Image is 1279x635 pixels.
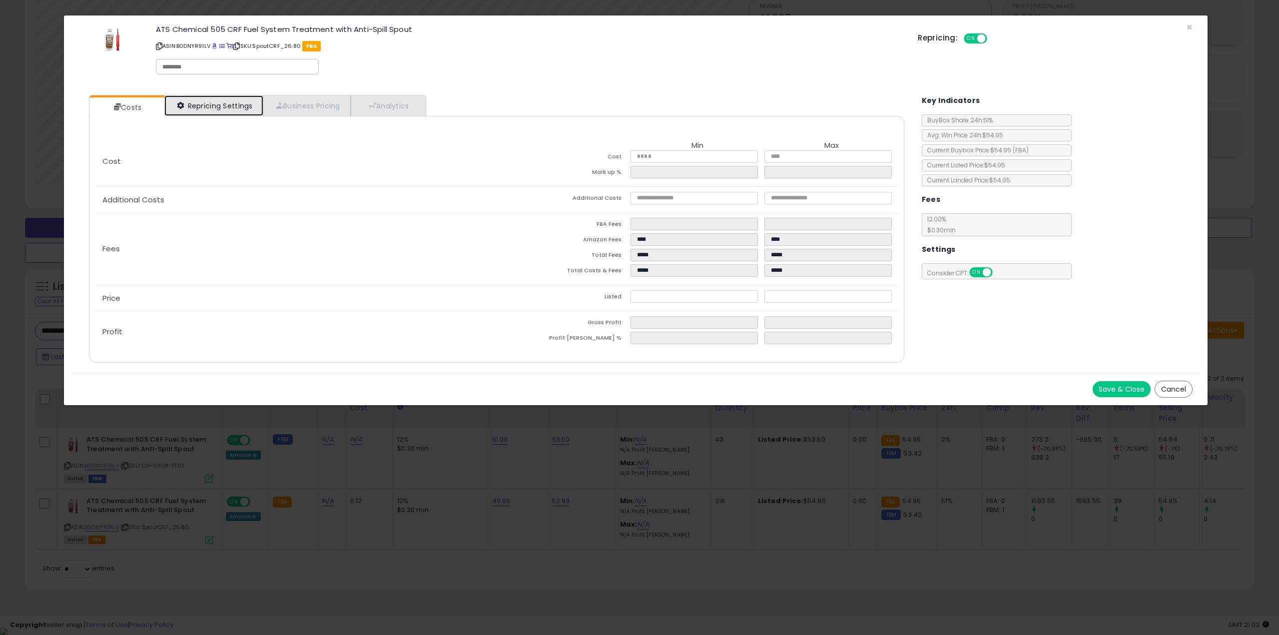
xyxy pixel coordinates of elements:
span: Current Listed Price: $54.95 [922,161,1005,169]
span: Current Buybox Price: [922,146,1029,154]
p: Additional Costs [94,196,497,204]
p: Price [94,294,497,302]
span: FBA [302,41,321,51]
td: Cost [497,150,631,166]
h3: ATS Chemical 505 CRF Fuel System Treatment with Anti-Spill Spout [156,25,903,33]
a: Repricing Settings [164,95,263,116]
a: BuyBox page [212,42,217,50]
span: $54.95 [990,146,1029,154]
h5: Fees [922,193,941,206]
td: Amazon Fees [497,233,631,249]
td: Additional Costs [497,192,631,207]
span: OFF [986,34,1002,43]
th: Min [631,141,764,150]
span: Consider CPT: [922,269,1006,277]
span: ON [965,34,977,43]
button: Cancel [1155,381,1193,398]
span: ( FBA ) [1013,146,1029,154]
a: Business Pricing [263,95,351,116]
td: Gross Profit [497,316,631,332]
span: 12.00 % [922,215,956,234]
span: $0.30 min [922,226,956,234]
td: Profit [PERSON_NAME] % [497,332,631,347]
h5: Key Indicators [922,94,980,107]
p: Cost [94,157,497,165]
span: ON [970,268,983,277]
p: Profit [94,328,497,336]
h5: Repricing: [918,34,958,42]
a: Analytics [351,95,425,116]
span: OFF [991,268,1007,277]
span: Avg. Win Price 24h: $54.95 [922,131,1003,139]
span: BuyBox Share 24h: 51% [922,116,993,124]
span: × [1186,20,1193,34]
td: Total Fees [497,249,631,264]
td: Mark up % [497,166,631,181]
h5: Settings [922,243,956,256]
th: Max [764,141,898,150]
a: All offer listings [219,42,225,50]
img: 31xIaQoW+kL._SL60_.jpg [99,25,129,55]
p: ASIN: B0DNYR91LV | SKU: SpoutCRF_26.80 [156,38,903,54]
a: Your listing only [226,42,232,50]
td: Total Costs & Fees [497,264,631,280]
td: Listed [497,290,631,306]
p: Fees [94,245,497,253]
td: FBA Fees [497,218,631,233]
button: Save & Close [1093,381,1151,397]
a: Costs [89,97,163,117]
span: Current Landed Price: $54.95 [922,176,1010,184]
